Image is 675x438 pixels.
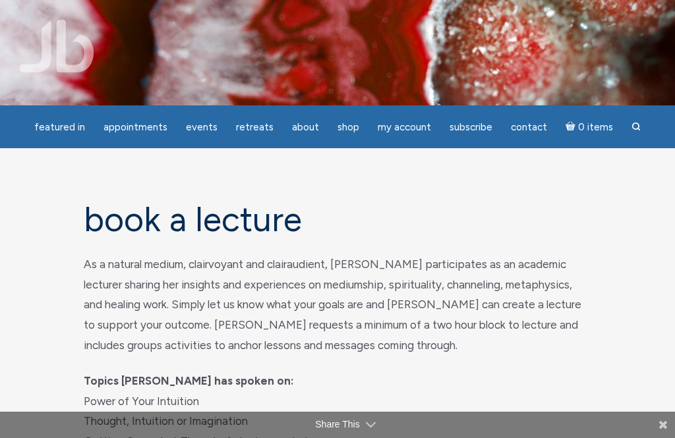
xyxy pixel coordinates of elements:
[503,115,555,140] a: Contact
[178,115,225,140] a: Events
[20,20,94,72] img: Jamie Butler. The Everyday Medium
[330,115,367,140] a: Shop
[186,121,218,133] span: Events
[578,123,613,132] span: 0 items
[103,121,167,133] span: Appointments
[442,115,500,140] a: Subscribe
[84,201,591,238] h1: Book a Lecture
[228,115,281,140] a: Retreats
[84,254,591,355] p: As a natural medium, clairvoyant and clairaudient, [PERSON_NAME] participates as an academic lect...
[450,121,492,133] span: Subscribe
[292,121,319,133] span: About
[370,115,439,140] a: My Account
[26,115,93,140] a: featured in
[84,374,294,387] strong: Topics [PERSON_NAME] has spoken on:
[236,121,274,133] span: Retreats
[566,121,578,133] i: Cart
[378,121,431,133] span: My Account
[284,115,327,140] a: About
[96,115,175,140] a: Appointments
[558,113,621,140] a: Cart0 items
[337,121,359,133] span: Shop
[511,121,547,133] span: Contact
[34,121,85,133] span: featured in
